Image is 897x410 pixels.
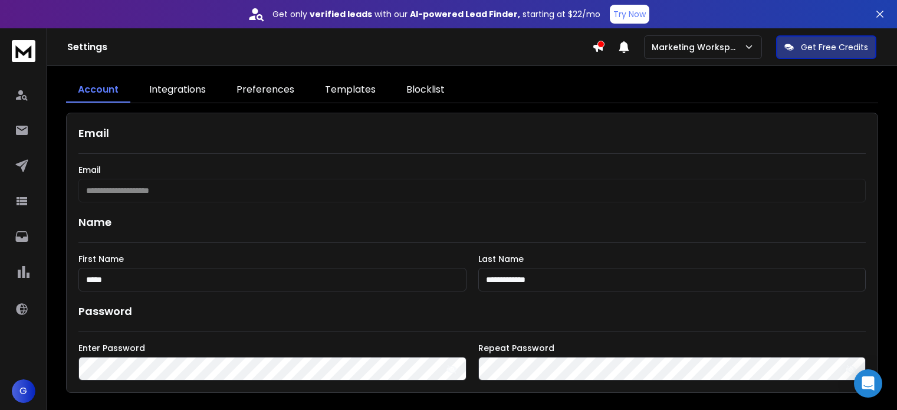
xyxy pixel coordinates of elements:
[78,255,466,263] label: First Name
[78,214,866,231] h1: Name
[801,41,868,53] p: Get Free Credits
[410,8,520,20] strong: AI-powered Lead Finder,
[310,8,372,20] strong: verified leads
[478,344,866,352] label: Repeat Password
[67,40,592,54] h1: Settings
[478,255,866,263] label: Last Name
[12,379,35,403] button: G
[313,78,387,103] a: Templates
[395,78,456,103] a: Blocklist
[78,344,466,352] label: Enter Password
[78,125,866,142] h1: Email
[652,41,744,53] p: Marketing Workspace
[225,78,306,103] a: Preferences
[610,5,649,24] button: Try Now
[78,166,866,174] label: Email
[137,78,218,103] a: Integrations
[272,8,600,20] p: Get only with our starting at $22/mo
[854,369,882,398] div: Open Intercom Messenger
[613,8,646,20] p: Try Now
[66,78,130,103] a: Account
[78,303,132,320] h1: Password
[12,40,35,62] img: logo
[776,35,876,59] button: Get Free Credits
